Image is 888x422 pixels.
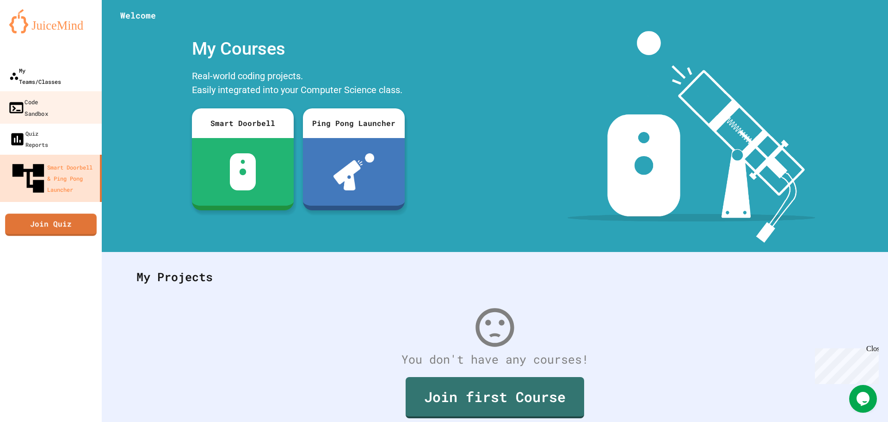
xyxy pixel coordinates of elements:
div: Real-world coding projects. Easily integrated into your Computer Science class. [187,67,409,101]
div: Smart Doorbell & Ping Pong Launcher [9,159,96,197]
img: ppl-with-ball.png [333,153,375,190]
a: Join Quiz [5,214,97,236]
div: Smart Doorbell [192,108,294,138]
iframe: chat widget [811,345,879,384]
a: Join first Course [406,377,584,418]
div: Chat with us now!Close [4,4,64,59]
div: My Projects [127,259,863,295]
div: Quiz Reports [9,128,48,150]
div: My Courses [187,31,409,67]
div: Code Sandbox [8,96,48,119]
iframe: chat widget [849,385,879,413]
div: Ping Pong Launcher [303,108,405,138]
div: You don't have any courses! [127,351,863,368]
img: banner-image-my-projects.png [567,31,815,243]
div: My Teams/Classes [9,65,61,87]
img: logo-orange.svg [9,9,92,33]
img: sdb-white.svg [230,153,256,190]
